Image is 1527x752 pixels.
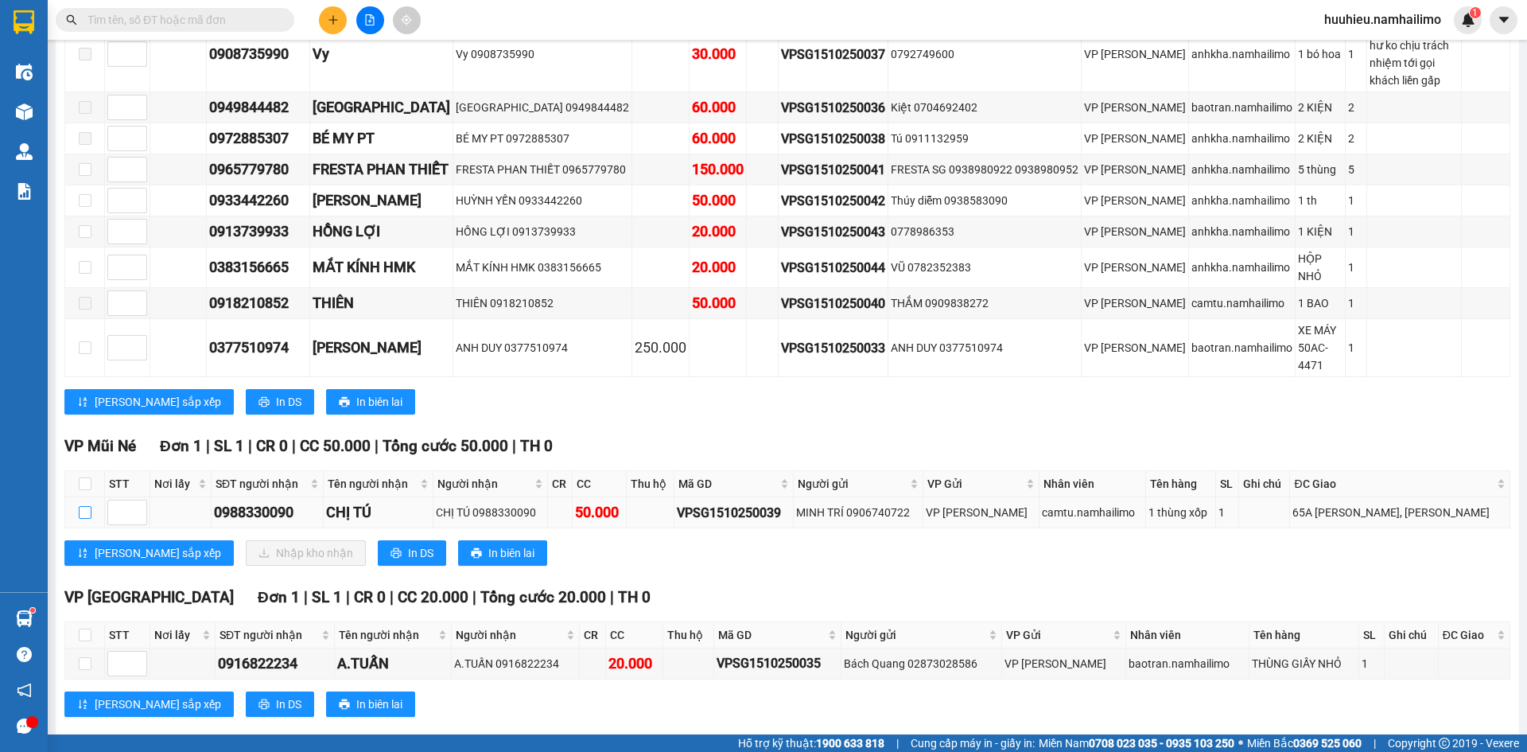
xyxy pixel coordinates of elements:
[1298,321,1342,374] div: XE MÁY 50AC-4471
[692,43,744,65] div: 30.000
[1298,45,1342,63] div: 1 bó hoa
[30,608,35,613] sup: 1
[1238,740,1243,746] span: ⚪️
[718,626,824,644] span: Mã GD
[781,294,885,314] div: VPSG1510250040
[324,497,433,528] td: CHỊ TÚ
[1348,223,1364,240] div: 1
[310,288,453,319] td: THIÊN
[209,127,307,150] div: 0972885307
[1126,622,1249,649] th: Nhân viên
[436,504,545,521] div: CHỊ TÚ 0988330090
[512,437,516,455] span: |
[335,649,452,680] td: A.TUẤN
[1084,259,1186,276] div: VP [PERSON_NAME]
[1191,45,1292,63] div: anhkha.namhailimo
[1039,734,1234,752] span: Miền Nam
[663,622,715,649] th: Thu hộ
[216,475,307,493] span: SĐT người nhận
[77,396,88,409] span: sort-ascending
[64,437,136,455] span: VP Mũi Né
[209,96,307,119] div: 0949844482
[575,501,623,524] div: 50.000
[328,14,339,25] span: plus
[1348,294,1364,312] div: 1
[692,220,744,243] div: 20.000
[1191,339,1292,357] div: baotran.namhailimo
[1082,185,1189,216] td: VP Phạm Ngũ Lão
[488,544,534,562] span: In biên lai
[313,158,450,181] div: FRESTA PHAN THIẾT
[77,547,88,560] span: sort-ascending
[1148,504,1213,521] div: 1 thùng xốp
[326,389,415,415] button: printerIn biên lai
[1490,6,1517,34] button: caret-down
[1252,655,1357,672] div: THÙNG GIẤY NHỎ
[781,258,885,278] div: VPSG1510250044
[256,437,288,455] span: CR 0
[310,154,453,185] td: FRESTA PHAN THIẾT
[456,130,629,147] div: BÉ MY PT 0972885307
[77,699,88,711] span: sort-ascending
[678,475,777,493] span: Mã GD
[1084,45,1186,63] div: VP [PERSON_NAME]
[105,471,150,497] th: STT
[1348,259,1364,276] div: 1
[891,339,1078,357] div: ANH DUY 0377510974
[714,649,841,680] td: VPSG1510250035
[310,216,453,247] td: HỒNG LỢI
[356,6,384,34] button: file-add
[798,475,907,493] span: Người gửi
[209,220,307,243] div: 0913739933
[844,655,999,672] div: Bách Quang 02873028586
[779,288,888,319] td: VPSG1510250040
[480,588,606,606] span: Tổng cước 20.000
[1443,626,1494,644] span: ĐC Giao
[1084,99,1186,116] div: VP [PERSON_NAME]
[1042,504,1143,521] div: camtu.namhailimo
[313,189,450,212] div: [PERSON_NAME]
[1470,7,1481,18] sup: 1
[1089,737,1234,750] strong: 0708 023 035 - 0935 103 250
[1348,45,1364,63] div: 1
[606,622,663,649] th: CC
[1191,161,1292,178] div: anhkha.namhailimo
[326,501,430,524] div: CHỊ TÚ
[212,497,324,528] td: 0988330090
[408,544,433,562] span: In DS
[313,220,450,243] div: HỒNG LỢI
[456,161,629,178] div: FRESTA PHAN THIẾT 0965779780
[310,92,453,123] td: THÁI HÒA
[390,588,394,606] span: |
[923,497,1039,528] td: VP Phạm Ngũ Lão
[1191,259,1292,276] div: anhkha.namhailimo
[891,161,1078,178] div: FRESTA SG 0938980922 0938980952
[891,45,1078,63] div: 0792749600
[1191,99,1292,116] div: baotran.namhailimo
[383,437,508,455] span: Tổng cước 50.000
[346,588,350,606] span: |
[1298,294,1342,312] div: 1 BAO
[1084,192,1186,209] div: VP [PERSON_NAME]
[375,437,379,455] span: |
[207,17,310,92] td: 0908735990
[456,45,629,63] div: Vy 0908735990
[610,588,614,606] span: |
[1084,130,1186,147] div: VP [PERSON_NAME]
[1084,294,1186,312] div: VP [PERSON_NAME]
[911,734,1035,752] span: Cung cấp máy in - giấy in:
[95,696,221,713] span: [PERSON_NAME] sắp xếp
[458,540,547,566] button: printerIn biên lai
[310,319,453,377] td: ANH DUY
[246,389,314,415] button: printerIn DS
[896,734,899,752] span: |
[276,696,301,713] span: In DS
[1298,161,1342,178] div: 5 thùng
[214,501,321,524] div: 0988330090
[1359,622,1384,649] th: SL
[456,99,629,116] div: [GEOGRAPHIC_DATA] 0949844482
[393,6,421,34] button: aim
[258,699,270,711] span: printer
[520,437,553,455] span: TH 0
[779,17,888,92] td: VPSG1510250037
